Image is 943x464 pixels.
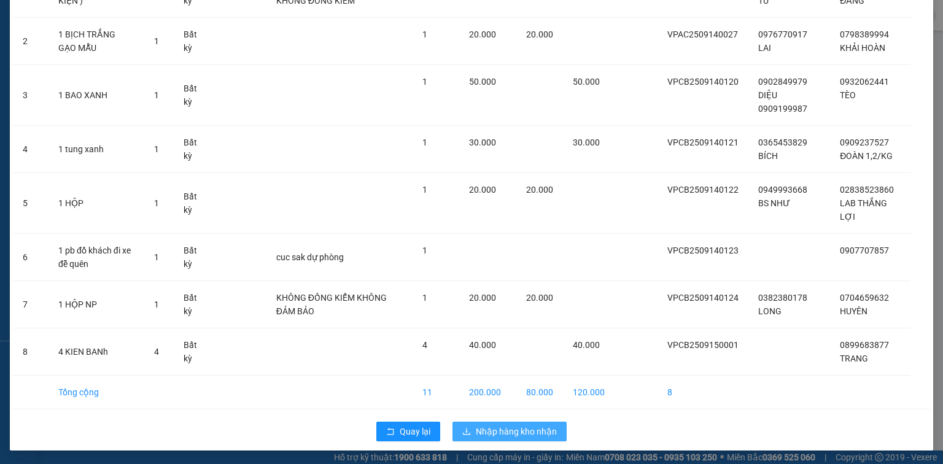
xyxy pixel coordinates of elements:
[526,185,553,195] span: 20.000
[526,29,553,39] span: 20.000
[840,90,856,100] span: TÈO
[422,185,427,195] span: 1
[573,340,600,350] span: 40.000
[469,293,496,303] span: 20.000
[563,376,615,409] td: 120.000
[459,376,516,409] td: 200.000
[422,293,427,303] span: 1
[667,137,739,147] span: VPCB2509140121
[154,252,159,262] span: 1
[154,144,159,154] span: 1
[49,376,144,409] td: Tổng cộng
[758,90,807,114] span: DIỆU 0909199987
[469,340,496,350] span: 40.000
[276,293,387,316] span: KHÔNG ĐỒNG KIỂM KHÔNG ĐẢM BẢO
[840,354,868,363] span: TRANG
[154,347,159,357] span: 4
[154,300,159,309] span: 1
[174,328,215,376] td: Bất kỳ
[840,29,889,39] span: 0798389994
[469,137,496,147] span: 30.000
[154,90,159,100] span: 1
[413,376,459,409] td: 11
[13,18,49,65] td: 2
[13,126,49,173] td: 4
[840,306,867,316] span: HUYÊN
[476,425,557,438] span: Nhập hàng kho nhận
[516,376,563,409] td: 80.000
[758,293,807,303] span: 0382380178
[49,328,144,376] td: 4 KIEN BANh
[658,376,748,409] td: 8
[13,281,49,328] td: 7
[49,126,144,173] td: 1 tung xanh
[422,246,427,255] span: 1
[758,29,807,39] span: 0976770917
[667,29,738,39] span: VPAC2509140027
[840,77,889,87] span: 0932062441
[840,151,893,161] span: ĐOÀN 1,2/KG
[667,293,739,303] span: VPCB2509140124
[462,427,471,437] span: download
[667,246,739,255] span: VPCB2509140123
[174,65,215,126] td: Bất kỳ
[452,422,567,441] button: downloadNhập hàng kho nhận
[386,427,395,437] span: rollback
[49,18,144,65] td: 1 BỊCH TRẮNG GẠO MẪU
[758,151,778,161] span: BÍCH
[526,293,553,303] span: 20.000
[758,185,807,195] span: 0949993668
[758,43,771,53] span: LAI
[469,185,496,195] span: 20.000
[174,126,215,173] td: Bất kỳ
[469,77,496,87] span: 50.000
[154,198,159,208] span: 1
[840,185,894,195] span: 02838523860
[6,6,178,29] li: Hải Duyên
[422,29,427,39] span: 1
[840,43,885,53] span: KHẢI HOÀN
[154,36,159,46] span: 1
[13,65,49,126] td: 3
[840,137,889,147] span: 0909237527
[13,234,49,281] td: 6
[174,173,215,234] td: Bất kỳ
[573,137,600,147] span: 30.000
[174,281,215,328] td: Bất kỳ
[49,173,144,234] td: 1 HỘP
[422,340,427,350] span: 4
[840,293,889,303] span: 0704659632
[667,185,739,195] span: VPCB2509140122
[840,198,887,222] span: LAB THẮNG LỢI
[376,422,440,441] button: rollbackQuay lại
[758,306,782,316] span: LONG
[758,77,807,87] span: 0902849979
[13,328,49,376] td: 8
[85,52,163,93] li: VP VP [PERSON_NAME] Lậy
[400,425,430,438] span: Quay lại
[174,234,215,281] td: Bất kỳ
[758,137,807,147] span: 0365453829
[667,77,739,87] span: VPCB2509140120
[469,29,496,39] span: 20.000
[758,198,790,208] span: BS NHƯ
[573,77,600,87] span: 50.000
[13,173,49,234] td: 5
[667,340,739,350] span: VPCB2509150001
[840,340,889,350] span: 0899683877
[840,246,889,255] span: 0907707857
[422,77,427,87] span: 1
[422,137,427,147] span: 1
[49,65,144,126] td: 1 BAO XANH
[49,234,144,281] td: 1 pb đồ khách đi xe đễ quên
[174,18,215,65] td: Bất kỳ
[49,281,144,328] td: 1 HỘP NP
[276,252,344,262] span: cuc sak dự phòng
[6,52,85,93] li: VP VP [GEOGRAPHIC_DATA]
